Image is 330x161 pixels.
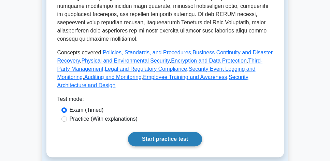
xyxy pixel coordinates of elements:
a: Legal and Regulatory Compliance [105,66,187,72]
a: Encryption and Data Protection [171,58,246,64]
a: Policies, Standards, and Procedures [103,50,191,55]
a: Third-Party Management [57,58,263,72]
a: Security Event Logging and Monitoring [57,66,256,80]
div: Test mode: [57,95,273,106]
a: Start practice test [128,132,202,146]
a: Employee Training and Awareness [143,74,227,80]
p: Concepts covered: , , , , , , , , , [57,49,273,90]
a: Physical and Environmental Security [81,58,170,64]
a: Business Continuity and Disaster Recovery [57,50,273,64]
a: Auditing and Monitoring [84,74,142,80]
a: Security Architecture and Design [57,74,248,88]
label: Practice (With explanations) [70,115,138,123]
label: Exam (Timed) [70,106,104,114]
